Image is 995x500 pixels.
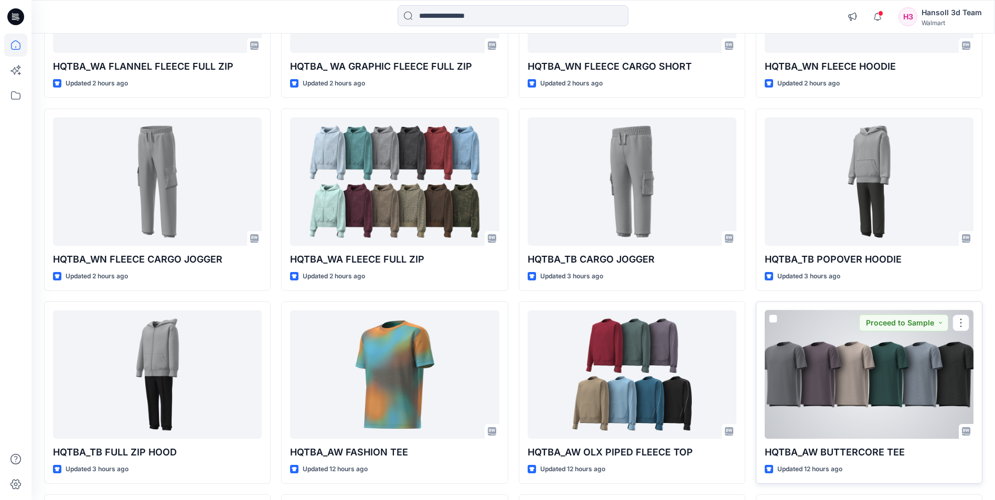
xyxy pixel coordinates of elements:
p: HQTBA_TB FULL ZIP HOOD [53,445,262,460]
p: Updated 12 hours ago [777,464,842,475]
a: HQTBA_TB CARGO JOGGER [528,117,736,246]
p: HQTBA_ WA GRAPHIC FLEECE FULL ZIP [290,59,499,74]
p: Updated 12 hours ago [540,464,605,475]
p: HQTBA_AW OLX PIPED FLEECE TOP [528,445,736,460]
div: Hansoll 3d Team [922,6,982,19]
p: Updated 3 hours ago [777,271,840,282]
p: HQTBA_TB CARGO JOGGER [528,252,736,267]
p: Updated 3 hours ago [66,464,129,475]
a: HQTBA_AW FASHION TEE [290,310,499,439]
p: Updated 3 hours ago [540,271,603,282]
p: Updated 2 hours ago [66,78,128,89]
p: HQTBA_WN FLEECE CARGO SHORT [528,59,736,74]
p: Updated 2 hours ago [66,271,128,282]
a: HQTBA_TB POPOVER HOODIE [765,117,973,246]
p: HQTBA_WN FLEECE CARGO JOGGER [53,252,262,267]
p: HQTBA_WA FLANNEL FLEECE FULL ZIP [53,59,262,74]
p: Updated 2 hours ago [303,271,365,282]
a: HQTBA_WN FLEECE CARGO JOGGER [53,117,262,246]
p: Updated 2 hours ago [777,78,840,89]
div: Walmart [922,19,982,27]
p: Updated 2 hours ago [540,78,603,89]
p: Updated 12 hours ago [303,464,368,475]
p: Updated 2 hours ago [303,78,365,89]
p: HQTBA_AW FASHION TEE [290,445,499,460]
p: HQTBA_WA FLEECE FULL ZIP [290,252,499,267]
a: HQTBA_AW BUTTERCORE TEE [765,310,973,439]
p: HQTBA_TB POPOVER HOODIE [765,252,973,267]
p: HQTBA_WN FLEECE HOODIE [765,59,973,74]
a: HQTBA_AW OLX PIPED FLEECE TOP [528,310,736,439]
p: HQTBA_AW BUTTERCORE TEE [765,445,973,460]
a: HQTBA_WA FLEECE FULL ZIP [290,117,499,246]
div: H3 [898,7,917,26]
a: HQTBA_TB FULL ZIP HOOD [53,310,262,439]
